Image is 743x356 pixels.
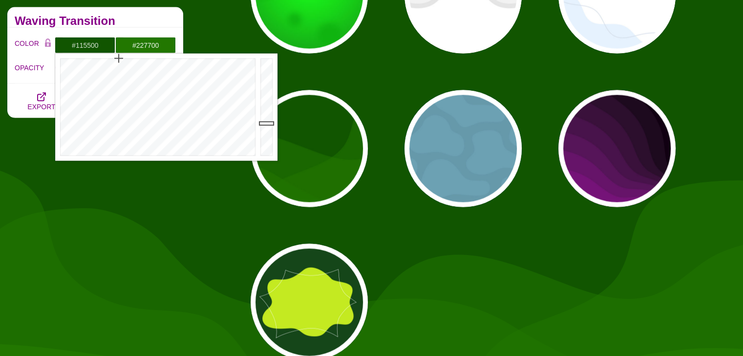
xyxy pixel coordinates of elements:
[15,17,176,25] h2: Waving Transition
[15,84,68,118] button: EXPORT
[251,90,368,207] button: green overlapping wave design
[15,37,41,54] label: COLOR
[404,90,522,207] button: cobble stone shaped blobs as a background
[558,90,676,207] button: a spread of purple waves getting increasingly darker
[41,37,55,51] button: Color Lock
[27,103,55,111] span: EXPORT
[15,61,55,74] label: OPACITY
